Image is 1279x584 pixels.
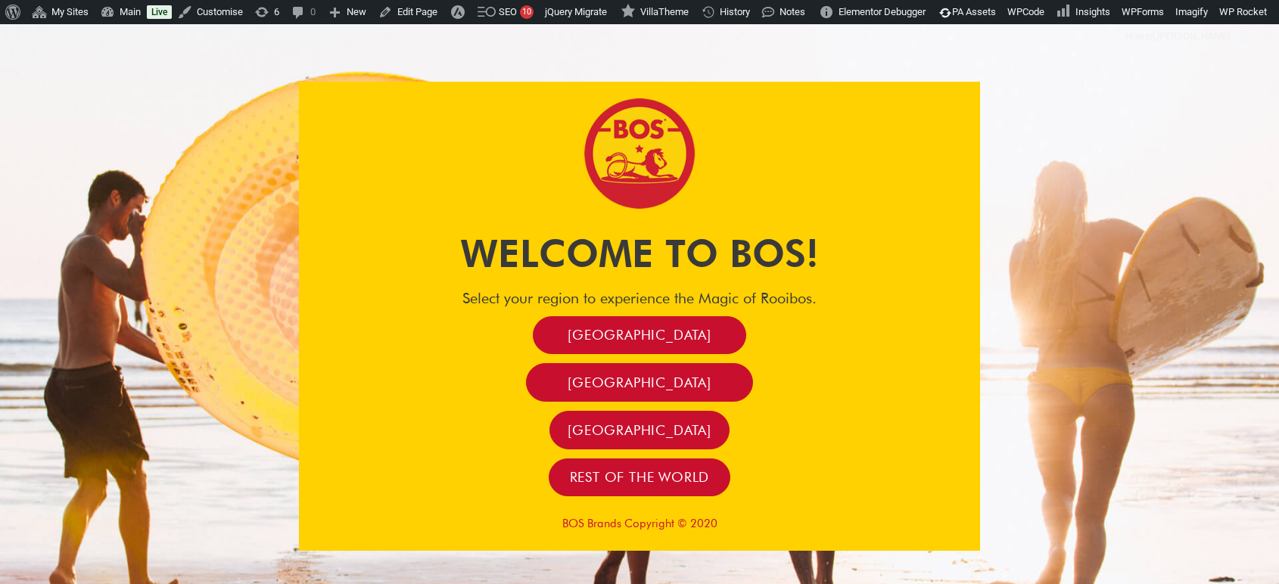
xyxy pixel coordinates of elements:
span: [GEOGRAPHIC_DATA] [568,374,711,391]
img: Bos Brands [583,97,696,210]
span: [GEOGRAPHIC_DATA] [568,326,711,343]
p: BOS Brands Copyright © 2020 [299,517,980,530]
span: Rest of the world [570,468,710,486]
span: [PERSON_NAME] [1157,30,1230,42]
a: [GEOGRAPHIC_DATA] [549,411,730,449]
h4: Select your region to experience the Magic of Rooibos. [299,289,980,307]
div: 10 [520,5,534,19]
a: Howzit, [1120,24,1256,48]
span: [GEOGRAPHIC_DATA] [568,421,711,439]
a: [GEOGRAPHIC_DATA] [526,363,753,402]
a: Live [147,5,172,19]
a: [GEOGRAPHIC_DATA] [533,316,746,355]
h1: Welcome to BOS! [299,227,980,280]
a: Rest of the world [549,458,731,497]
